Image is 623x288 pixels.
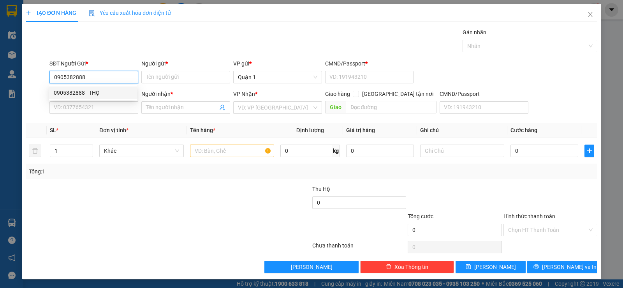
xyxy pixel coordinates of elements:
div: Người gửi [141,59,230,68]
div: Tổng: 1 [29,167,241,176]
span: Cước hàng [510,127,537,133]
input: VD: Bàn, Ghế [190,145,274,157]
span: [GEOGRAPHIC_DATA] tận nơi [359,90,436,98]
span: [PERSON_NAME] và In [542,263,597,271]
button: printer[PERSON_NAME] và In [527,261,597,273]
span: Yêu cầu xuất hóa đơn điện tử [89,10,171,16]
b: Trà Lan Viên [10,50,28,87]
span: Khác [104,145,179,157]
span: SL [50,127,56,133]
div: 0905382888 - THỌ [54,88,132,97]
span: Giá trị hàng [346,127,375,133]
input: 0 [346,145,414,157]
input: Ghi Chú [420,145,504,157]
span: Tên hàng [190,127,215,133]
span: Xóa Thông tin [394,263,428,271]
label: Gán nhãn [463,29,486,35]
button: [PERSON_NAME] [264,261,358,273]
label: Hình thức thanh toán [503,213,555,219]
b: [DOMAIN_NAME] [65,30,107,36]
button: plus [584,145,594,157]
span: Giao [325,101,346,113]
span: Thu Hộ [312,186,330,192]
div: 0905382888 - THỌ [49,87,137,99]
div: SĐT Người Gửi [49,59,138,68]
span: Giao hàng [325,91,350,97]
span: Đơn vị tính [99,127,128,133]
span: Quận 1 [238,71,317,83]
span: delete [386,264,391,270]
span: [PERSON_NAME] [474,263,516,271]
div: CMND/Passport [440,90,528,98]
div: Chưa thanh toán [311,241,407,255]
span: printer [533,264,539,270]
span: Định lượng [296,127,324,133]
button: Close [579,4,601,26]
span: save [466,264,471,270]
span: TẠO ĐƠN HÀNG [26,10,76,16]
span: plus [585,148,594,154]
img: logo.jpg [84,10,103,28]
b: Trà Lan Viên - Gửi khách hàng [48,11,77,88]
div: Người nhận [141,90,230,98]
span: kg [332,145,340,157]
input: Dọc đường [346,101,437,113]
div: VP gửi [233,59,322,68]
span: VP Nhận [233,91,255,97]
span: user-add [219,104,225,111]
div: CMND/Passport [325,59,414,68]
span: [PERSON_NAME] [291,263,333,271]
span: Tổng cước [408,213,433,219]
button: deleteXóa Thông tin [360,261,454,273]
th: Ghi chú [417,123,507,138]
img: icon [89,10,95,16]
span: close [587,11,593,18]
li: (c) 2017 [65,37,107,47]
button: delete [29,145,41,157]
span: plus [26,10,31,16]
button: save[PERSON_NAME] [456,261,526,273]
